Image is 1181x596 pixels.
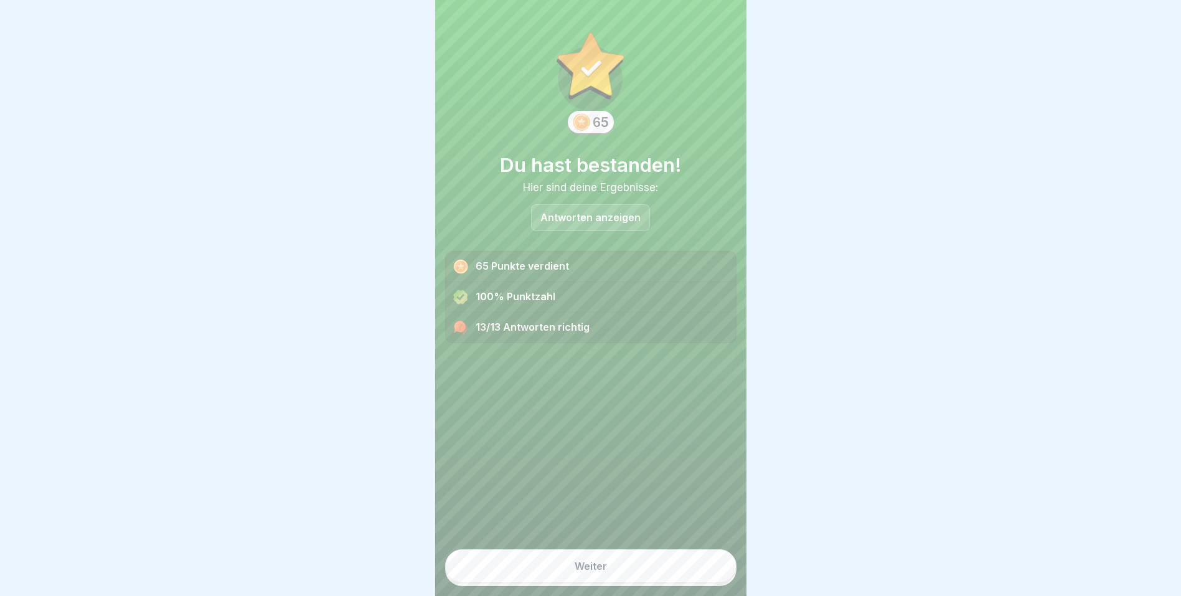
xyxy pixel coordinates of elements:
button: Weiter [445,549,736,583]
div: Hier sind deine Ergebnisse: [445,181,736,194]
div: 65 [593,115,609,130]
h1: Du hast bestanden! [445,153,736,176]
div: Weiter [575,561,607,572]
div: 65 Punkte verdient [446,252,736,282]
p: Antworten anzeigen [540,212,641,223]
div: 100% Punktzahl [446,282,736,313]
div: 13/13 Antworten richtig [446,313,736,343]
